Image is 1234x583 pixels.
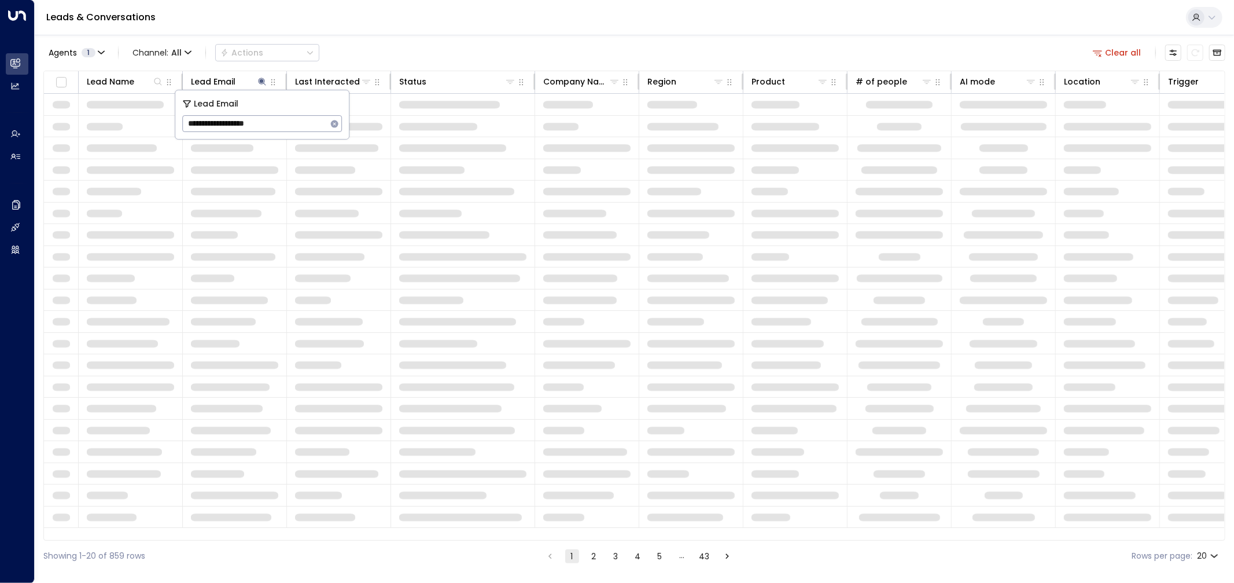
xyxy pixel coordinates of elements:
div: # of people [856,75,933,89]
div: Lead Email [191,75,268,89]
div: Lead Email [191,75,235,89]
div: Button group with a nested menu [215,44,319,61]
span: 1 [82,48,95,57]
div: Last Interacted [295,75,372,89]
div: Trigger [1168,75,1199,89]
nav: pagination navigation [543,549,735,563]
button: Clear all [1088,45,1146,61]
button: Actions [215,44,319,61]
div: Company Name [543,75,609,89]
button: Go to page 3 [609,549,623,563]
span: All [171,48,182,57]
div: AI mode [960,75,1037,89]
button: Agents1 [43,45,109,61]
span: Channel: [128,45,196,61]
a: Leads & Conversations [46,10,156,24]
button: Channel:All [128,45,196,61]
span: Agents [49,49,77,57]
div: Region [647,75,676,89]
div: # of people [856,75,907,89]
button: Go to page 5 [653,549,667,563]
button: Go to page 2 [587,549,601,563]
button: Archived Leads [1209,45,1225,61]
label: Rows per page: [1132,550,1192,562]
button: Customize [1165,45,1181,61]
div: Product [752,75,828,89]
div: Location [1064,75,1141,89]
div: Product [752,75,785,89]
button: Go to page 4 [631,549,645,563]
span: Refresh [1187,45,1203,61]
span: Lead Email [194,97,238,111]
div: Region [647,75,724,89]
div: Status [399,75,426,89]
button: Go to next page [720,549,734,563]
div: Actions [220,47,263,58]
button: page 1 [565,549,579,563]
div: Showing 1-20 of 859 rows [43,550,145,562]
button: Go to page 43 [697,549,712,563]
div: Location [1064,75,1100,89]
div: 20 [1197,548,1221,564]
div: … [675,549,689,563]
div: Lead Name [87,75,164,89]
div: Company Name [543,75,620,89]
div: Status [399,75,516,89]
div: AI mode [960,75,995,89]
div: Lead Name [87,75,134,89]
div: Last Interacted [295,75,360,89]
